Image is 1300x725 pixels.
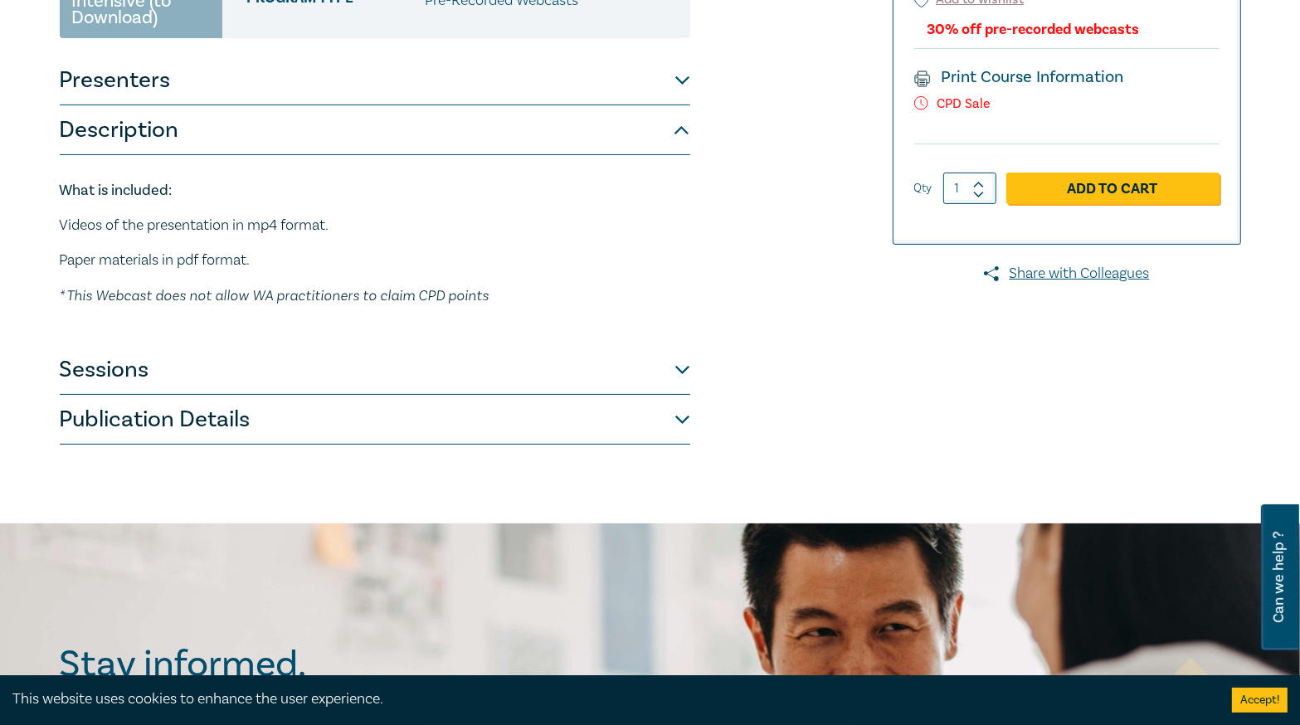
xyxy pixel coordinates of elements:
strong: What is included: [60,181,173,200]
h2: Stay informed. [60,643,451,686]
a: Add to Cart [1006,173,1220,204]
button: Publication Details [60,395,690,445]
button: Accept cookies [1232,688,1288,713]
input: 1 [943,173,996,204]
span: Can we help ? [1271,514,1287,640]
div: This website uses cookies to enhance the user experience. [12,689,1207,710]
p: CPD Sale [914,96,1220,112]
a: Share with Colleagues [893,263,1241,285]
div: 30% off pre-recorded webcasts [928,22,1140,37]
a: Print Course Information [914,66,1124,88]
em: * This Webcast does not allow WA practitioners to claim CPD points [60,286,489,304]
p: Videos of the presentation in mp4 format. [60,215,690,236]
button: Presenters [60,56,690,105]
button: Description [60,105,690,155]
label: Qty [914,179,932,197]
button: Sessions [60,345,690,395]
p: Paper materials in pdf format. [60,250,690,271]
